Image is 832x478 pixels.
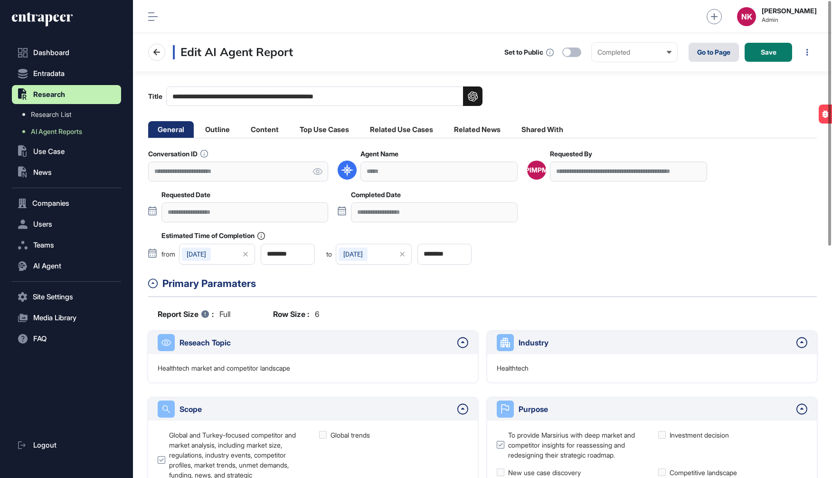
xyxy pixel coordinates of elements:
strong: [PERSON_NAME] [762,7,817,15]
span: AI Agent [33,262,61,270]
span: Site Settings [33,293,73,301]
span: FAQ [33,335,47,343]
a: AI Agent Reports [17,123,121,140]
a: Logout [12,436,121,455]
button: FAQ [12,329,121,348]
button: Save [745,43,792,62]
div: Industry [519,337,792,348]
label: Estimated Time of Completion [161,232,265,240]
label: Requested Date [161,191,210,199]
div: Competitive landscape [670,468,737,478]
span: News [33,169,52,176]
li: General [148,121,194,138]
div: Reseach Topic [180,337,453,348]
span: Dashboard [33,49,69,57]
div: Set to Public [504,48,543,56]
b: Report Size : [158,308,214,320]
div: To provide Marsirius with deep market and competitor insights for reassessing and redesigning the... [508,430,646,460]
label: Title [148,86,482,106]
span: Media Library [33,314,76,322]
div: [DATE] [182,248,211,261]
li: Shared With [512,121,573,138]
button: Companies [12,194,121,213]
a: Dashboard [12,43,121,62]
p: Healthtech market and competitor landscape [158,363,290,373]
label: Conversation ID [148,150,208,158]
li: Content [241,121,288,138]
input: Title [166,86,482,106]
span: Teams [33,241,54,249]
button: NK [737,7,756,26]
span: to [326,251,332,258]
div: Completed [597,48,671,56]
label: Agent Name [360,150,398,158]
div: Purpose [519,403,792,415]
div: 6 [273,308,319,320]
span: Admin [762,17,817,23]
li: Related Use Cases [360,121,443,138]
div: [DATE] [339,248,368,261]
li: Top Use Cases [290,121,359,138]
div: full [158,308,230,320]
span: Users [33,220,52,228]
div: New use case discovery [508,468,581,478]
button: News [12,163,121,182]
span: Research List [31,111,71,118]
li: Related News [444,121,510,138]
a: Research List [17,106,121,123]
button: AI Agent [12,257,121,276]
label: Completed Date [351,191,401,199]
button: Teams [12,236,121,255]
button: Research [12,85,121,104]
span: Save [761,49,776,56]
div: PIMPM [525,166,548,174]
div: Global trends [331,430,370,440]
a: Go to Page [689,43,739,62]
span: Logout [33,441,57,449]
span: AI Agent Reports [31,128,82,135]
button: Entradata [12,64,121,83]
span: Research [33,91,65,98]
div: Investment decision [670,430,729,440]
span: Use Case [33,148,65,155]
span: Companies [32,200,69,207]
h3: Edit AI Agent Report [173,45,293,59]
button: Site Settings [12,287,121,306]
button: Media Library [12,308,121,327]
li: Outline [196,121,239,138]
b: Row Size : [273,308,309,320]
span: Entradata [33,70,65,77]
div: Primary Paramaters [162,276,817,291]
p: Healthtech [497,363,529,373]
div: Scope [180,403,453,415]
button: Use Case [12,142,121,161]
button: Users [12,215,121,234]
span: from [161,251,175,258]
label: Requested By [550,150,592,158]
